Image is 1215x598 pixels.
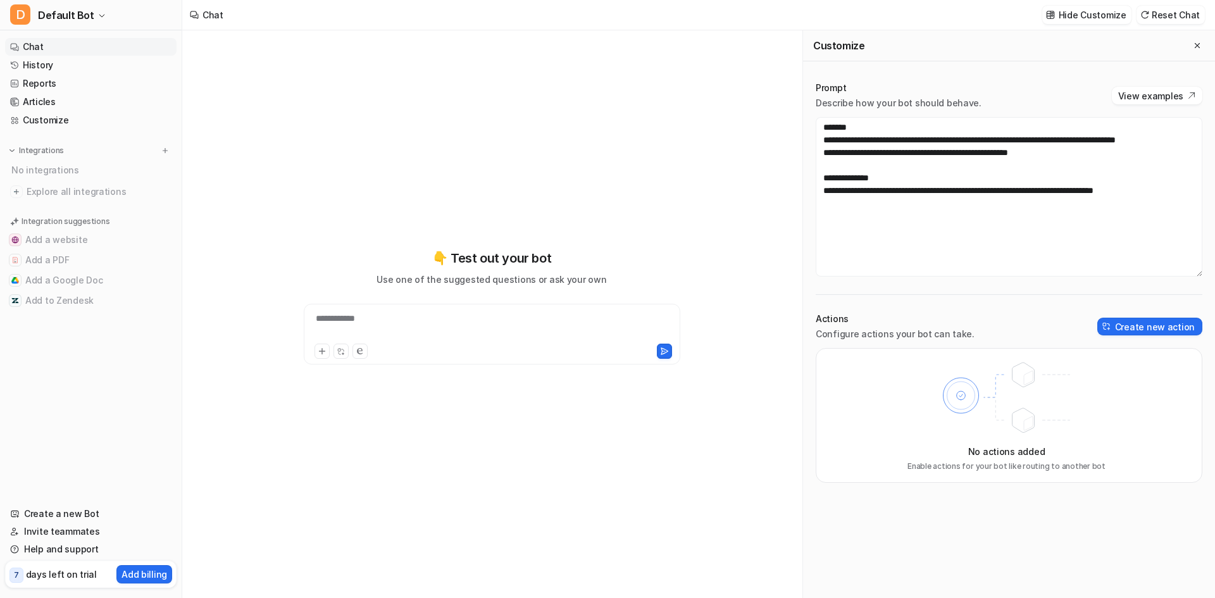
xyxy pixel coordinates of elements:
[11,297,19,304] img: Add to Zendesk
[19,146,64,156] p: Integrations
[5,56,177,74] a: History
[5,93,177,111] a: Articles
[1140,10,1149,20] img: reset
[8,146,16,155] img: expand menu
[38,6,94,24] span: Default Bot
[1059,8,1126,22] p: Hide Customize
[10,4,30,25] span: D
[816,82,981,94] p: Prompt
[5,230,177,250] button: Add a websiteAdd a website
[11,277,19,284] img: Add a Google Doc
[432,249,551,268] p: 👇 Test out your bot
[22,216,109,227] p: Integration suggestions
[816,328,975,340] p: Configure actions your bot can take.
[5,290,177,311] button: Add to ZendeskAdd to Zendesk
[14,570,19,581] p: 7
[1190,38,1205,53] button: Close flyout
[5,111,177,129] a: Customize
[907,461,1106,472] p: Enable actions for your bot like routing to another bot
[202,8,223,22] div: Chat
[813,39,864,52] h2: Customize
[5,75,177,92] a: Reports
[8,159,177,180] div: No integrations
[5,523,177,540] a: Invite teammates
[1137,6,1205,24] button: Reset Chat
[11,236,19,244] img: Add a website
[816,313,975,325] p: Actions
[116,565,172,583] button: Add billing
[11,256,19,264] img: Add a PDF
[5,183,177,201] a: Explore all integrations
[816,97,981,109] p: Describe how your bot should behave.
[5,144,68,157] button: Integrations
[5,250,177,270] button: Add a PDFAdd a PDF
[121,568,167,581] p: Add billing
[1102,322,1111,331] img: create-action-icon.svg
[10,185,23,198] img: explore all integrations
[5,540,177,558] a: Help and support
[27,182,171,202] span: Explore all integrations
[5,38,177,56] a: Chat
[1046,10,1055,20] img: customize
[161,146,170,155] img: menu_add.svg
[968,445,1045,458] p: No actions added
[1112,87,1202,104] button: View examples
[1042,6,1131,24] button: Hide Customize
[1097,318,1202,335] button: Create new action
[26,568,97,581] p: days left on trial
[377,273,606,286] p: Use one of the suggested questions or ask your own
[5,270,177,290] button: Add a Google DocAdd a Google Doc
[5,505,177,523] a: Create a new Bot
